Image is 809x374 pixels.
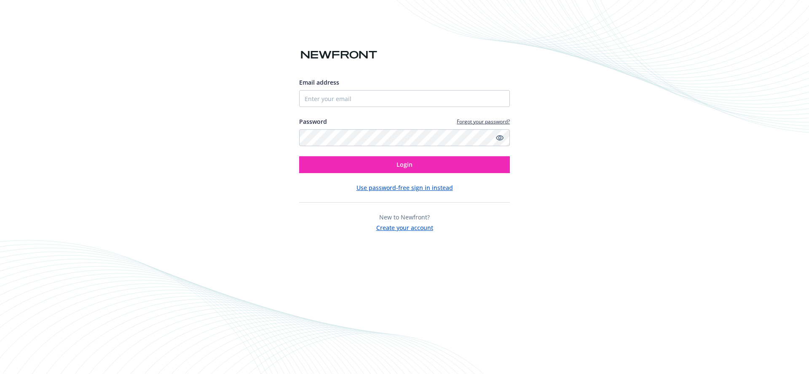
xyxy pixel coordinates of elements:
[299,78,339,86] span: Email address
[356,183,453,192] button: Use password-free sign in instead
[299,90,510,107] input: Enter your email
[376,222,433,232] button: Create your account
[396,160,413,168] span: Login
[379,213,430,221] span: New to Newfront?
[299,129,510,146] input: Enter your password
[299,156,510,173] button: Login
[299,48,379,62] img: Newfront logo
[457,118,510,125] a: Forgot your password?
[495,133,505,143] a: Show password
[299,117,327,126] label: Password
